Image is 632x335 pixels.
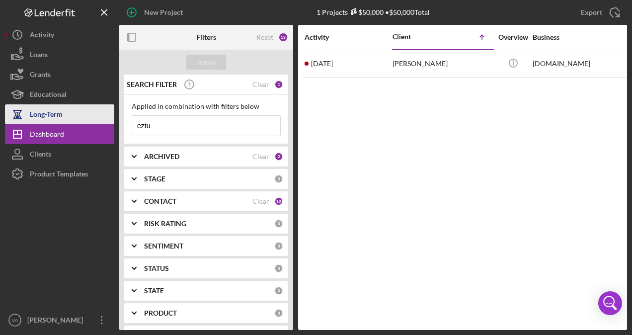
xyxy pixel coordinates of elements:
div: 0 [274,219,283,228]
div: [PERSON_NAME] [25,310,89,333]
b: SENTIMENT [144,242,183,250]
div: Long-Term [30,104,63,127]
button: Apply [186,55,226,70]
b: ARCHIVED [144,153,179,161]
text: VA [12,318,18,323]
div: 0 [274,242,283,251]
div: Apply [197,55,216,70]
button: Product Templates [5,164,114,184]
button: New Project [119,2,193,22]
div: Overview [494,33,532,41]
div: Product Templates [30,164,88,186]
button: Loans [5,45,114,65]
b: CONTACT [144,197,176,205]
time: 2025-08-22 03:53 [311,60,333,68]
div: 0 [274,174,283,183]
div: Grants [30,65,51,87]
div: 10 [274,197,283,206]
div: Client [393,33,442,41]
div: Applied in combination with filters below [132,102,281,110]
b: STAGE [144,175,165,183]
button: Dashboard [5,124,114,144]
div: Clear [252,81,269,88]
div: 1 Projects • $50,000 Total [316,8,430,16]
button: VA[PERSON_NAME] [5,310,114,330]
b: PRODUCT [144,309,177,317]
b: STATUS [144,264,169,272]
b: RISK RATING [144,220,186,228]
div: $50,000 [348,8,384,16]
div: [PERSON_NAME] [393,51,492,77]
div: Reset [256,33,273,41]
div: Clients [30,144,51,167]
div: 2 [274,152,283,161]
b: Filters [196,33,216,41]
div: 0 [274,309,283,318]
div: [DOMAIN_NAME] [533,51,632,77]
div: Clear [252,153,269,161]
div: 0 [274,264,283,273]
b: SEARCH FILTER [127,81,177,88]
b: STATE [144,287,164,295]
button: Clients [5,144,114,164]
div: Dashboard [30,124,64,147]
div: 0 [274,286,283,295]
div: Business [533,33,632,41]
button: Export [571,2,627,22]
div: Activity [305,33,392,41]
button: Long-Term [5,104,114,124]
div: Loans [30,45,48,67]
div: 1 [274,80,283,89]
button: Educational [5,84,114,104]
div: Clear [252,197,269,205]
div: Activity [30,25,54,47]
div: Educational [30,84,67,107]
div: Export [581,2,602,22]
div: 13 [278,32,288,42]
button: Grants [5,65,114,84]
div: New Project [144,2,183,22]
div: Open Intercom Messenger [598,291,622,315]
button: Activity [5,25,114,45]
